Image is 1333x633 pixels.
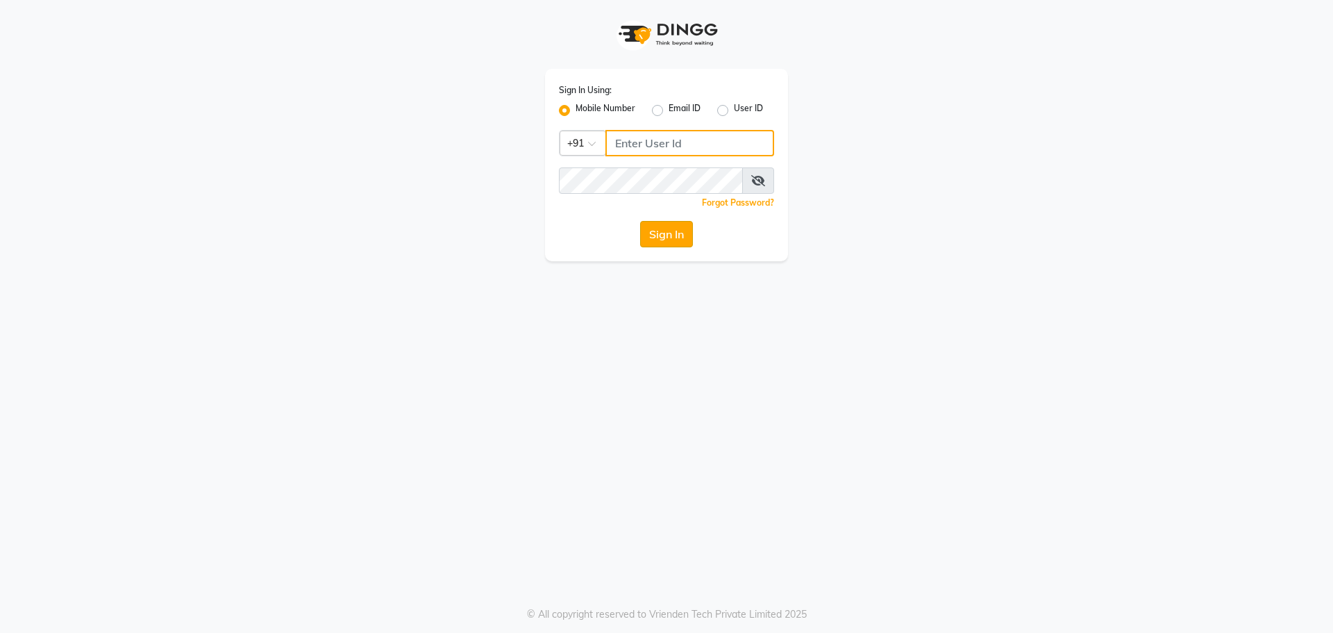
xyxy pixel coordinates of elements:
input: Username [605,130,774,156]
button: Sign In [640,221,693,247]
label: Mobile Number [576,102,635,119]
label: Sign In Using: [559,84,612,97]
input: Username [559,167,743,194]
label: Email ID [669,102,701,119]
img: logo1.svg [611,14,722,55]
a: Forgot Password? [702,197,774,208]
label: User ID [734,102,763,119]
